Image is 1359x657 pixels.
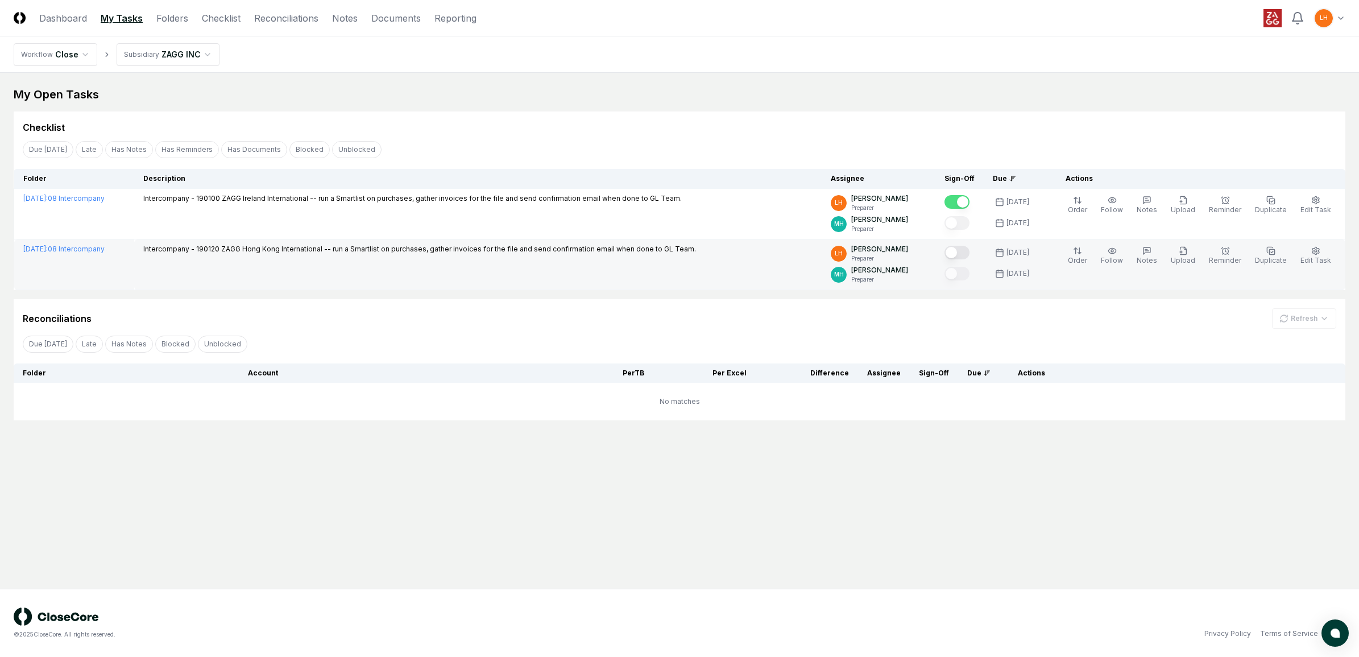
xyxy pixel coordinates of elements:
[1099,193,1125,217] button: Follow
[851,193,908,204] p: [PERSON_NAME]
[551,363,653,383] th: Per TB
[76,141,103,158] button: Late
[371,11,421,25] a: Documents
[23,121,65,134] div: Checklist
[851,275,908,284] p: Preparer
[1169,193,1198,217] button: Upload
[1171,256,1195,265] span: Upload
[1263,9,1282,27] img: ZAGG logo
[1255,205,1287,214] span: Duplicate
[1300,205,1331,214] span: Edit Task
[1006,268,1029,279] div: [DATE]
[1298,193,1333,217] button: Edit Task
[1066,244,1089,268] button: Order
[1137,205,1157,214] span: Notes
[39,11,87,25] a: Dashboard
[14,12,26,24] img: Logo
[1101,256,1123,265] span: Follow
[944,246,969,259] button: Mark complete
[76,336,103,353] button: Late
[1134,244,1159,268] button: Notes
[822,169,935,189] th: Assignee
[221,141,287,158] button: Has Documents
[835,199,843,207] span: LH
[1066,193,1089,217] button: Order
[835,249,843,258] span: LH
[14,43,219,66] nav: breadcrumb
[834,220,844,228] span: MH
[14,630,679,639] div: © 2025 CloseCore. All rights reserved.
[198,336,247,353] button: Unblocked
[1134,193,1159,217] button: Notes
[1068,256,1087,265] span: Order
[1171,205,1195,214] span: Upload
[14,86,1345,102] div: My Open Tasks
[1260,629,1318,639] a: Terms of Service
[1209,256,1241,265] span: Reminder
[1056,173,1336,184] div: Actions
[23,194,105,203] a: [DATE]:08 Intercompany
[1321,619,1349,647] button: atlas-launcher
[1253,244,1289,268] button: Duplicate
[1253,193,1289,217] button: Duplicate
[944,195,969,209] button: Mark complete
[124,49,159,60] div: Subsidiary
[23,141,73,158] button: Due Today
[156,11,188,25] a: Folders
[1300,256,1331,265] span: Edit Task
[944,216,969,230] button: Mark complete
[851,265,908,275] p: [PERSON_NAME]
[155,336,196,353] button: Blocked
[289,141,330,158] button: Blocked
[1255,256,1287,265] span: Duplicate
[756,363,858,383] th: Difference
[1006,218,1029,228] div: [DATE]
[1068,205,1087,214] span: Order
[143,193,682,204] p: Intercompany - 190100 ZAGG Ireland International -- run a Smartlist on purchases, gather invoices...
[1006,247,1029,258] div: [DATE]
[23,336,73,353] button: Due Today
[332,141,382,158] button: Unblocked
[1207,193,1244,217] button: Reminder
[14,169,134,189] th: Folder
[101,11,143,25] a: My Tasks
[851,244,908,254] p: [PERSON_NAME]
[155,141,219,158] button: Has Reminders
[14,608,99,626] img: logo
[14,363,239,383] th: Folder
[910,363,958,383] th: Sign-Off
[1137,256,1157,265] span: Notes
[1314,8,1334,28] button: LH
[202,11,241,25] a: Checklist
[434,11,477,25] a: Reporting
[834,270,844,279] span: MH
[105,141,153,158] button: Has Notes
[851,214,908,225] p: [PERSON_NAME]
[248,368,541,378] div: Account
[967,368,991,378] div: Due
[653,363,756,383] th: Per Excel
[851,254,908,263] p: Preparer
[1169,244,1198,268] button: Upload
[1209,205,1241,214] span: Reminder
[1298,244,1333,268] button: Edit Task
[23,245,105,253] a: [DATE]:08 Intercompany
[1009,368,1336,378] div: Actions
[1207,244,1244,268] button: Reminder
[21,49,53,60] div: Workflow
[935,169,984,189] th: Sign-Off
[1006,197,1029,207] div: [DATE]
[944,267,969,280] button: Mark complete
[851,225,908,233] p: Preparer
[134,169,822,189] th: Description
[858,363,910,383] th: Assignee
[23,312,92,325] div: Reconciliations
[332,11,358,25] a: Notes
[1101,205,1123,214] span: Follow
[254,11,318,25] a: Reconciliations
[851,204,908,212] p: Preparer
[23,194,48,203] span: [DATE] :
[23,245,48,253] span: [DATE] :
[1320,14,1328,22] span: LH
[993,173,1038,184] div: Due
